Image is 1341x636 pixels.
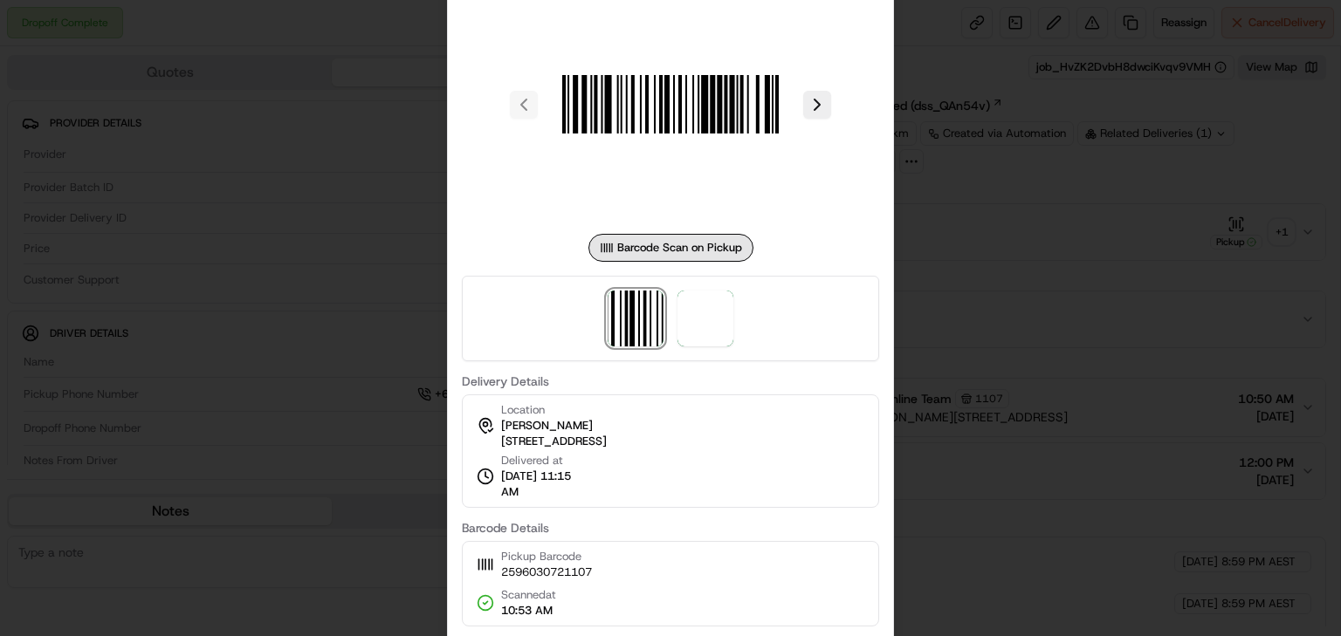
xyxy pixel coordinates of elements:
img: barcode_scan_on_pickup image [608,291,664,346]
span: [DATE] 11:15 AM [501,468,581,500]
span: 2596030721107 [501,564,592,580]
span: Scanned at [501,587,556,603]
span: [PERSON_NAME] [501,418,593,434]
span: 10:53 AM [501,603,556,619]
span: Location [501,402,545,418]
label: Barcode Details [462,522,879,534]
label: Delivery Details [462,375,879,387]
span: [STREET_ADDRESS] [501,434,607,449]
span: Pickup Barcode [501,549,592,564]
div: Barcode Scan on Pickup [588,234,753,262]
span: Delivered at [501,453,581,468]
